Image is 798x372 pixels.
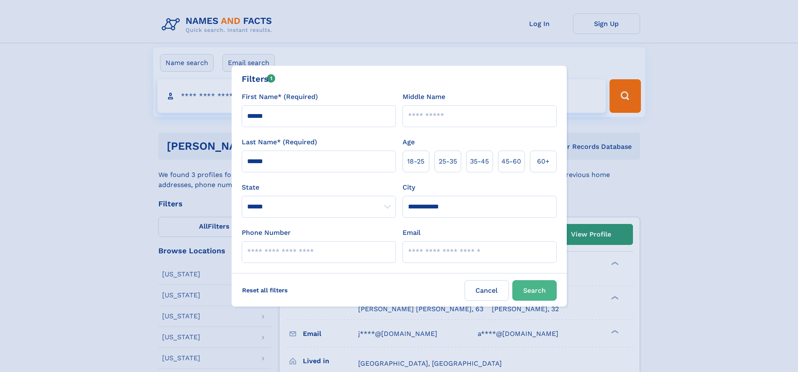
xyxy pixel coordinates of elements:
[403,228,421,238] label: Email
[501,156,521,166] span: 45‑60
[407,156,424,166] span: 18‑25
[237,280,293,300] label: Reset all filters
[403,137,415,147] label: Age
[512,280,557,301] button: Search
[537,156,550,166] span: 60+
[470,156,489,166] span: 35‑45
[242,92,318,102] label: First Name* (Required)
[403,182,415,193] label: City
[403,92,445,102] label: Middle Name
[465,280,509,301] label: Cancel
[242,137,317,147] label: Last Name* (Required)
[242,73,276,85] div: Filters
[439,156,457,166] span: 25‑35
[242,228,291,238] label: Phone Number
[242,182,396,193] label: State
